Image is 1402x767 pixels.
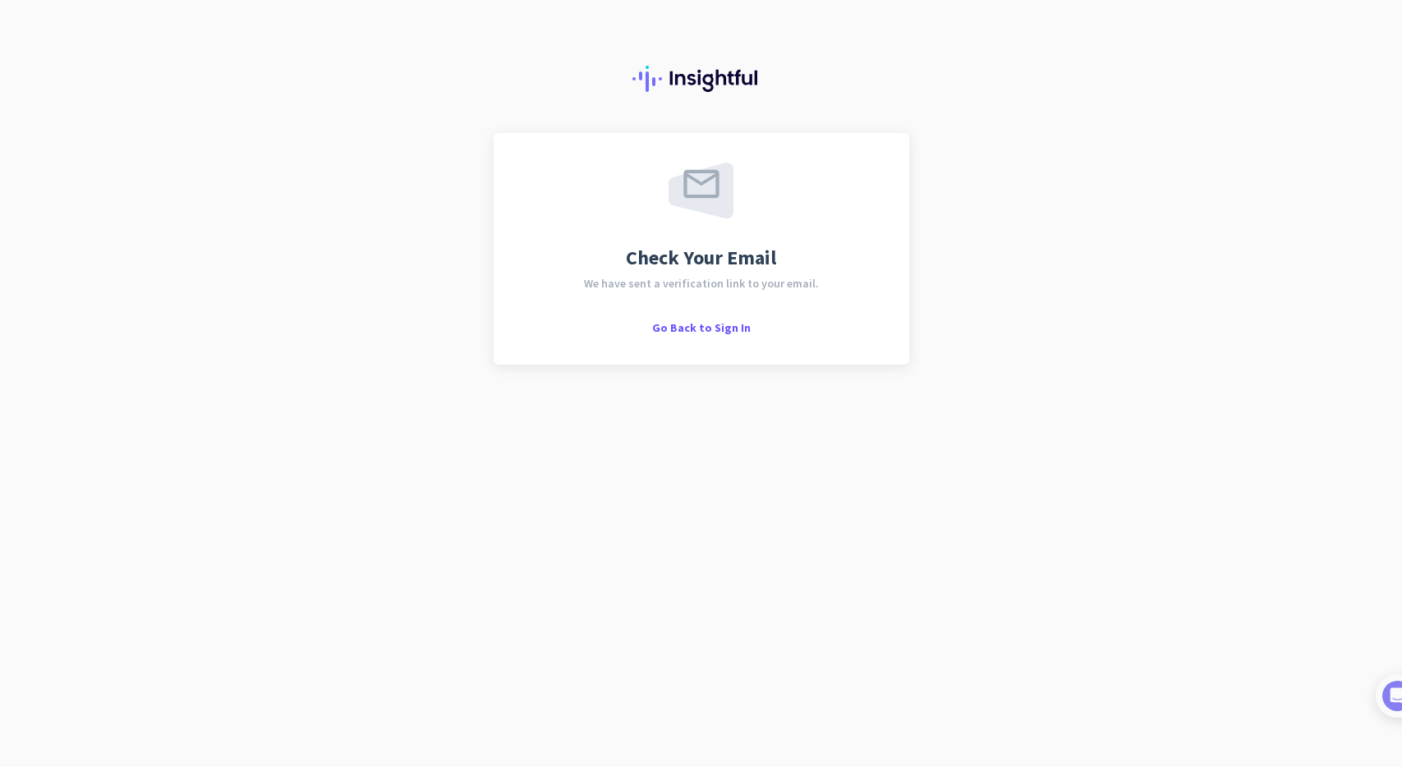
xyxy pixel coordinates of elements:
span: Go Back to Sign In [652,320,751,335]
img: Insightful [632,66,770,92]
img: email-sent [669,163,733,218]
span: Check Your Email [626,248,776,268]
span: We have sent a verification link to your email. [584,278,819,289]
